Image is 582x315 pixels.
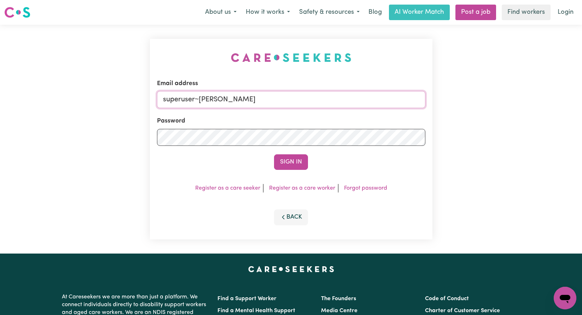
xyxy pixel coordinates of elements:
[554,287,576,309] iframe: Button to launch messaging window
[4,6,30,19] img: Careseekers logo
[295,5,364,20] button: Safety & resources
[455,5,496,20] a: Post a job
[241,5,295,20] button: How it works
[502,5,551,20] a: Find workers
[157,91,425,108] input: Email address
[248,266,334,272] a: Careseekers home page
[4,4,30,20] a: Careseekers logo
[157,117,185,126] label: Password
[200,5,241,20] button: About us
[425,296,469,302] a: Code of Conduct
[553,5,578,20] a: Login
[269,185,335,191] a: Register as a care worker
[364,5,386,20] a: Blog
[274,209,308,225] button: Back
[274,154,308,170] button: Sign In
[321,296,356,302] a: The Founders
[389,5,450,20] a: AI Worker Match
[321,308,357,314] a: Media Centre
[157,79,198,88] label: Email address
[425,308,500,314] a: Charter of Customer Service
[195,185,260,191] a: Register as a care seeker
[217,296,277,302] a: Find a Support Worker
[344,185,387,191] a: Forgot password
